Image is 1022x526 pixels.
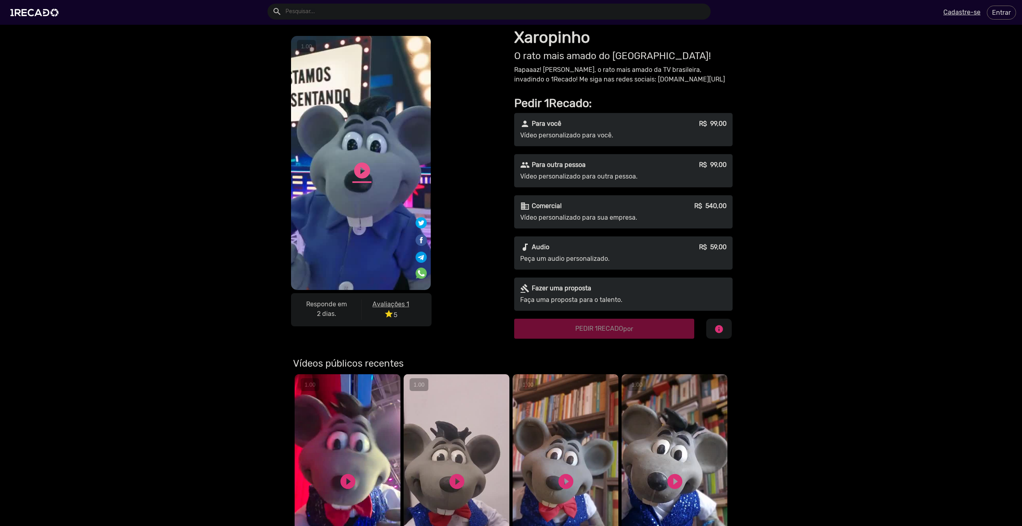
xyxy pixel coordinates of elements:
i: star [384,309,394,319]
p: Audio [532,242,549,252]
p: Responde em [297,300,355,309]
p: R$ 540,00 [694,201,727,211]
h3: Vídeos públicos recentes [293,358,729,369]
a: play_circle_filled [353,161,372,180]
u: Cadastre-se [943,8,980,16]
mat-icon: person [520,119,530,129]
a: Entrar [987,6,1016,20]
p: Vídeo personalizado para você. [520,131,665,140]
a: play_circle_filled [339,472,357,490]
img: Compartilhe no whatsapp [416,268,427,279]
i: Share on Facebook [415,233,428,241]
p: Vídeo personalizado para sua empresa. [520,213,665,222]
input: Pesquisar... [279,4,711,20]
h1: Xaropinho [514,28,733,47]
b: 2 dias. [317,310,336,318]
mat-icon: info [714,324,724,334]
p: Para você [532,119,561,129]
h2: O rato mais amado do [GEOGRAPHIC_DATA]! [514,50,733,62]
button: Example home icon [269,4,283,18]
a: play_circle_filled [557,472,575,490]
i: Share on Twitter [416,218,427,226]
a: play_circle_filled [666,472,684,490]
img: Compartilhe no facebook [415,234,428,246]
mat-icon: audiotrack [520,242,530,252]
p: Rapaaaz! [PERSON_NAME], o rato mais amado da TV brasileira, invadindo o 1Recado! Me siga nas rede... [514,65,733,84]
span: por [623,325,633,333]
p: Faça uma proposta para o talento. [520,295,665,305]
mat-icon: people [520,160,530,170]
p: Para outra pessoa [532,160,586,170]
p: R$ 99,00 [699,160,727,170]
p: Vídeo personalizado para outra pessoa. [520,172,665,181]
mat-icon: Example home icon [272,7,282,16]
p: Comercial [532,201,562,211]
p: Fazer uma proposta [532,284,591,293]
mat-icon: business [520,201,530,211]
p: R$ 59,00 [699,242,727,252]
img: Compartilhe no twitter [416,217,427,228]
h2: Pedir 1Recado: [514,96,733,110]
mat-icon: gavel [520,284,530,293]
u: Avaliações 1 [372,300,409,308]
p: R$ 99,00 [699,119,727,129]
span: PEDIR 1RECADO [575,325,633,332]
i: Share on Telegram [416,250,427,258]
i: Share on WhatsApp [416,266,427,274]
p: Peça um audio personalizado. [520,254,665,264]
button: PEDIR 1RECADOpor [514,319,694,339]
span: 5 [384,311,397,319]
video: S1RECADO vídeos dedicados para fãs e empresas [291,36,431,290]
img: Compartilhe no telegram [416,252,427,263]
a: play_circle_filled [448,472,466,490]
